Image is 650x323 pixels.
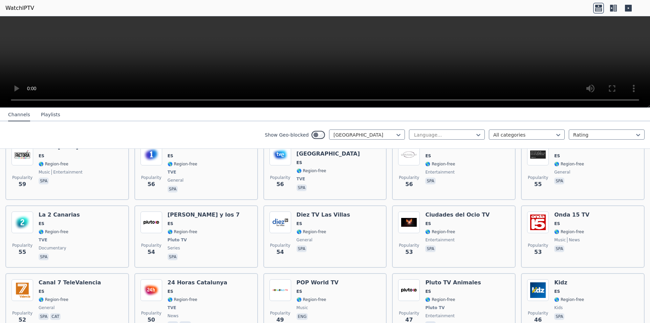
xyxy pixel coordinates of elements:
[554,279,584,286] h6: Kidz
[405,180,413,188] span: 56
[39,297,68,302] span: 🌎 Region-free
[554,313,564,320] p: spa
[269,144,291,165] img: TVE Internacional Asia-Oceania
[168,245,180,251] span: series
[8,108,30,121] button: Channels
[148,180,155,188] span: 56
[297,229,326,235] span: 🌎 Region-free
[297,211,350,218] h6: Diez TV Las Villas
[168,289,173,294] span: ES
[39,153,44,159] span: ES
[534,180,542,188] span: 55
[276,248,284,256] span: 54
[168,221,173,226] span: ES
[168,186,178,193] p: spa
[141,175,161,180] span: Popularity
[554,305,563,310] span: kids
[50,313,61,320] p: cat
[297,245,307,252] p: spa
[168,169,176,175] span: TVE
[425,229,455,235] span: 🌎 Region-free
[297,176,305,182] span: TVE
[51,169,83,175] span: entertainment
[425,279,481,286] h6: Pluto TV Animales
[168,279,227,286] h6: 24 Horas Catalunya
[527,279,549,301] img: Kidz
[140,279,162,301] img: 24 Horas Catalunya
[425,245,435,252] p: spa
[297,279,339,286] h6: POP World TV
[39,211,80,218] h6: La 2 Canarias
[168,305,176,310] span: TVE
[270,243,290,248] span: Popularity
[140,211,162,233] img: Ana y los 7
[39,161,68,167] span: 🌎 Region-free
[12,279,33,301] img: Canal 7 TeleValencia
[276,180,284,188] span: 56
[168,211,240,218] h6: [PERSON_NAME] y los 7
[168,297,197,302] span: 🌎 Region-free
[528,310,548,316] span: Popularity
[297,184,307,191] p: spa
[12,310,32,316] span: Popularity
[12,175,32,180] span: Popularity
[168,161,197,167] span: 🌎 Region-free
[527,144,549,165] img: Canal Sur 2
[168,153,173,159] span: ES
[265,132,309,138] label: Show Geo-blocked
[5,4,34,12] a: WatchIPTV
[168,313,178,319] span: news
[270,175,290,180] span: Popularity
[398,211,420,233] img: Ciudades del Ocio TV
[19,248,26,256] span: 55
[425,211,490,218] h6: Ciudades del Ocio TV
[39,313,49,320] p: spa
[554,153,560,159] span: ES
[39,279,101,286] h6: Canal 7 TeleValencia
[19,180,26,188] span: 59
[554,211,589,218] h6: Onda 15 TV
[528,243,548,248] span: Popularity
[39,289,44,294] span: ES
[39,178,49,184] p: spa
[168,237,187,243] span: Pluto TV
[297,168,326,174] span: 🌎 Region-free
[554,169,570,175] span: general
[528,175,548,180] span: Popularity
[297,313,308,320] p: eng
[425,161,455,167] span: 🌎 Region-free
[425,313,455,319] span: entertainment
[39,221,44,226] span: ES
[269,279,291,301] img: POP World TV
[425,305,445,310] span: Pluto TV
[12,243,32,248] span: Popularity
[41,108,60,121] button: Playlists
[399,175,419,180] span: Popularity
[527,211,549,233] img: Onda 15 TV
[425,169,455,175] span: entertainment
[140,144,162,165] img: La 1 Canarias
[425,153,431,159] span: ES
[399,310,419,316] span: Popularity
[554,297,584,302] span: 🌎 Region-free
[12,144,33,165] img: Radio Carnaval TV
[554,245,564,252] p: spa
[39,237,47,243] span: TVE
[425,178,435,184] p: spa
[425,221,431,226] span: ES
[297,305,308,310] span: music
[425,297,455,302] span: 🌎 Region-free
[39,254,49,260] p: spa
[425,289,431,294] span: ES
[297,237,312,243] span: general
[398,144,420,165] img: Univers TV
[425,237,455,243] span: entertainment
[297,144,381,157] h6: TVE Internacional Asia-[GEOGRAPHIC_DATA]
[567,237,580,243] span: news
[405,248,413,256] span: 53
[39,229,68,235] span: 🌎 Region-free
[297,160,302,165] span: ES
[398,279,420,301] img: Pluto TV Animales
[168,229,197,235] span: 🌎 Region-free
[399,243,419,248] span: Popularity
